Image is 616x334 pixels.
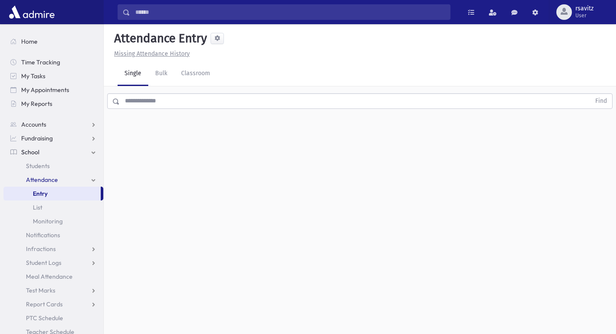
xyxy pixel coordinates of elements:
span: Student Logs [26,259,61,267]
a: List [3,200,103,214]
a: Entry [3,187,101,200]
a: Report Cards [3,297,103,311]
span: Home [21,38,38,45]
span: Entry [33,190,48,197]
span: List [33,204,42,211]
span: Attendance [26,176,58,184]
span: Accounts [21,121,46,128]
a: My Appointments [3,83,103,97]
span: Time Tracking [21,58,60,66]
a: Monitoring [3,214,103,228]
a: Time Tracking [3,55,103,69]
a: Bulk [148,62,174,86]
span: Meal Attendance [26,273,73,280]
a: PTC Schedule [3,311,103,325]
a: School [3,145,103,159]
span: Test Marks [26,286,55,294]
span: My Appointments [21,86,69,94]
a: Accounts [3,118,103,131]
a: Meal Attendance [3,270,103,283]
a: Fundraising [3,131,103,145]
span: My Tasks [21,72,45,80]
h5: Attendance Entry [111,31,207,46]
span: PTC Schedule [26,314,63,322]
input: Search [130,4,450,20]
a: Students [3,159,103,173]
button: Find [590,94,612,108]
img: AdmirePro [7,3,57,21]
a: Test Marks [3,283,103,297]
a: Student Logs [3,256,103,270]
a: Single [118,62,148,86]
a: Attendance [3,173,103,187]
a: Classroom [174,62,217,86]
span: Infractions [26,245,56,253]
span: Fundraising [21,134,53,142]
span: User [575,12,594,19]
span: rsavitz [575,5,594,12]
span: Monitoring [33,217,63,225]
a: Notifications [3,228,103,242]
span: Notifications [26,231,60,239]
a: Home [3,35,103,48]
span: Report Cards [26,300,63,308]
a: Missing Attendance History [111,50,190,57]
a: My Reports [3,97,103,111]
span: School [21,148,39,156]
a: My Tasks [3,69,103,83]
u: Missing Attendance History [114,50,190,57]
a: Infractions [3,242,103,256]
span: My Reports [21,100,52,108]
span: Students [26,162,50,170]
